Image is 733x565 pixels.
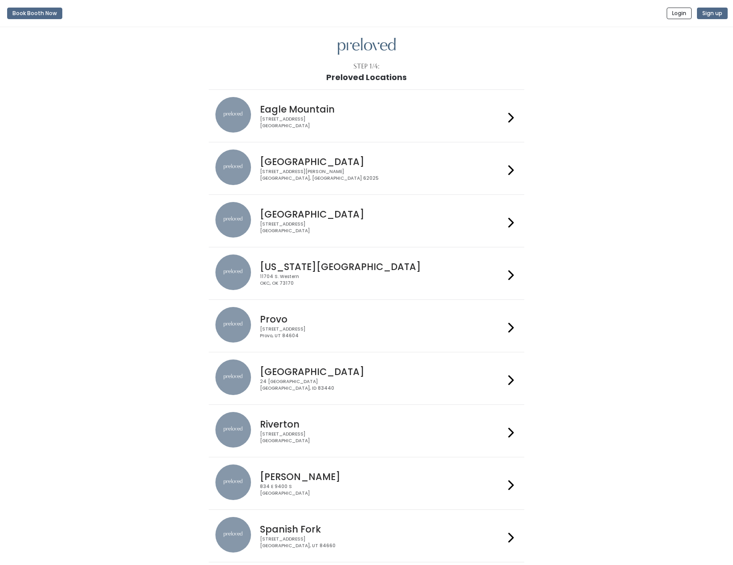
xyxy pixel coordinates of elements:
h4: Provo [260,314,505,324]
img: preloved logo [338,38,396,55]
img: preloved location [215,254,251,290]
a: preloved location Spanish Fork [STREET_ADDRESS][GEOGRAPHIC_DATA], UT 84660 [215,517,518,555]
a: preloved location [GEOGRAPHIC_DATA] [STREET_ADDRESS][PERSON_NAME][GEOGRAPHIC_DATA], [GEOGRAPHIC_D... [215,149,518,187]
h4: [PERSON_NAME] [260,472,505,482]
div: 24 [GEOGRAPHIC_DATA] [GEOGRAPHIC_DATA], ID 83440 [260,379,505,391]
img: preloved location [215,149,251,185]
div: [STREET_ADDRESS] Provo, UT 84604 [260,326,505,339]
img: preloved location [215,359,251,395]
button: Sign up [697,8,728,19]
div: Step 1/4: [353,62,380,71]
button: Login [667,8,692,19]
h4: Spanish Fork [260,524,505,534]
div: 11704 S. Western OKC, OK 73170 [260,274,505,287]
img: preloved location [215,202,251,238]
a: Book Booth Now [7,4,62,23]
a: preloved location Provo [STREET_ADDRESS]Provo, UT 84604 [215,307,518,345]
img: preloved location [215,517,251,553]
img: preloved location [215,307,251,343]
h4: Riverton [260,419,505,429]
a: preloved location [PERSON_NAME] 834 E 9400 S[GEOGRAPHIC_DATA] [215,464,518,502]
div: [STREET_ADDRESS] [GEOGRAPHIC_DATA] [260,221,505,234]
button: Book Booth Now [7,8,62,19]
img: preloved location [215,97,251,133]
div: [STREET_ADDRESS] [GEOGRAPHIC_DATA] [260,431,505,444]
img: preloved location [215,412,251,448]
a: preloved location Riverton [STREET_ADDRESS][GEOGRAPHIC_DATA] [215,412,518,450]
img: preloved location [215,464,251,500]
h4: Eagle Mountain [260,104,505,114]
a: preloved location [GEOGRAPHIC_DATA] [STREET_ADDRESS][GEOGRAPHIC_DATA] [215,202,518,240]
h4: [GEOGRAPHIC_DATA] [260,209,505,219]
div: 834 E 9400 S [GEOGRAPHIC_DATA] [260,484,505,496]
a: preloved location [GEOGRAPHIC_DATA] 24 [GEOGRAPHIC_DATA][GEOGRAPHIC_DATA], ID 83440 [215,359,518,397]
div: [STREET_ADDRESS][PERSON_NAME] [GEOGRAPHIC_DATA], [GEOGRAPHIC_DATA] 62025 [260,169,505,182]
div: [STREET_ADDRESS] [GEOGRAPHIC_DATA] [260,116,505,129]
h4: [US_STATE][GEOGRAPHIC_DATA] [260,262,505,272]
h1: Preloved Locations [326,73,407,82]
a: preloved location [US_STATE][GEOGRAPHIC_DATA] 11704 S. WesternOKC, OK 73170 [215,254,518,292]
h4: [GEOGRAPHIC_DATA] [260,157,505,167]
a: preloved location Eagle Mountain [STREET_ADDRESS][GEOGRAPHIC_DATA] [215,97,518,135]
div: [STREET_ADDRESS] [GEOGRAPHIC_DATA], UT 84660 [260,536,505,549]
h4: [GEOGRAPHIC_DATA] [260,367,505,377]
